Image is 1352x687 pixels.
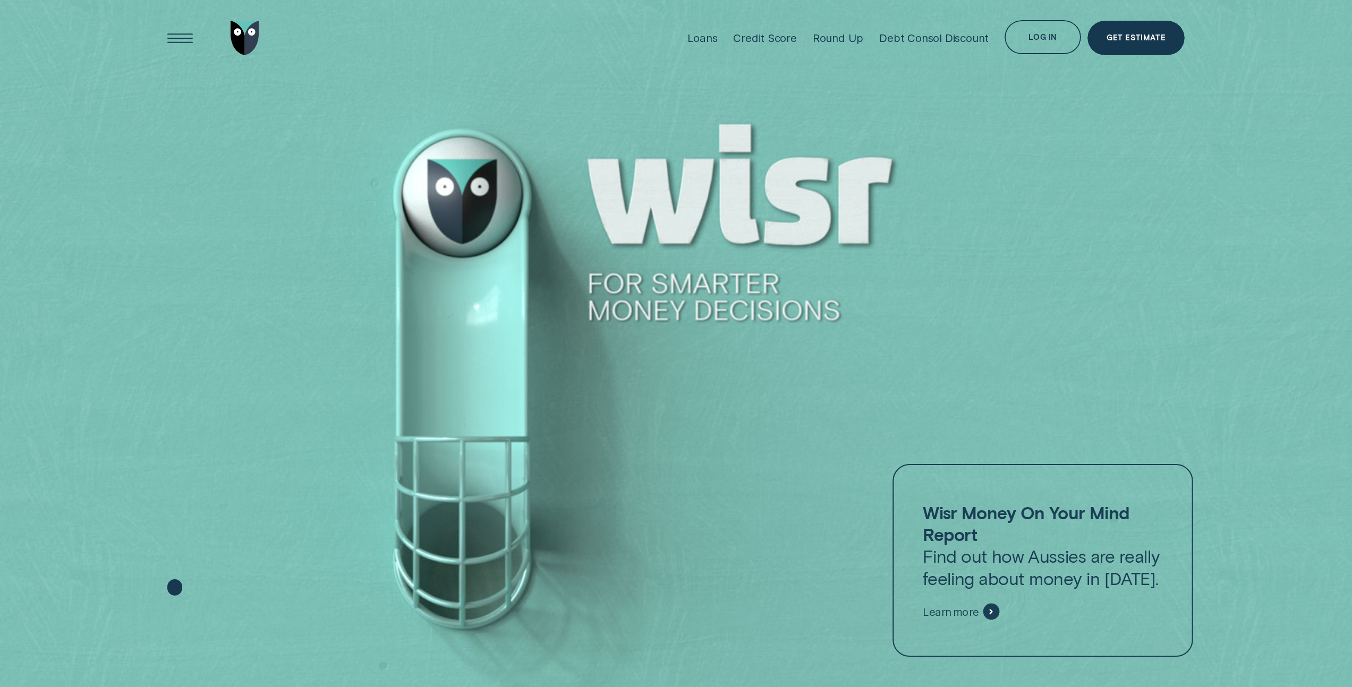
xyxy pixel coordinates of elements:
div: Loans [687,31,717,45]
strong: Wisr Money On Your Mind Report [923,502,1129,544]
div: Round Up [813,31,863,45]
a: Get Estimate [1087,21,1185,55]
p: Find out how Aussies are really feeling about money in [DATE]. [923,501,1163,589]
div: Credit Score [733,31,797,45]
div: Debt Consol Discount [879,31,989,45]
a: Wisr Money On Your Mind ReportFind out how Aussies are really feeling about money in [DATE].Learn... [892,464,1193,657]
span: Learn more [923,605,979,619]
button: Open Menu [163,21,198,55]
button: Log in [1005,20,1081,55]
img: Wisr [231,21,259,55]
